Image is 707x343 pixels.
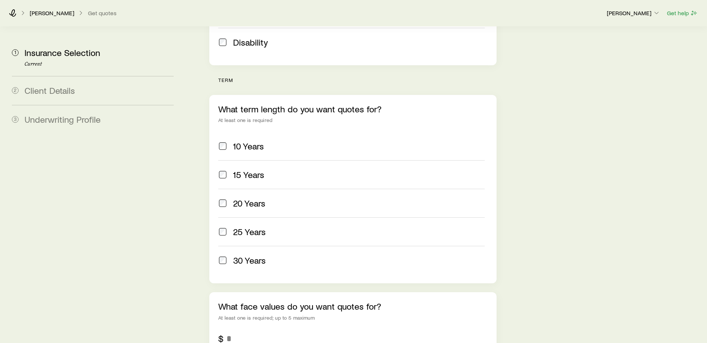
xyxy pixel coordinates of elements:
[233,169,264,180] span: 15 Years
[219,199,226,207] input: 20 Years
[233,198,265,208] span: 20 Years
[218,315,487,321] div: At least one is required; up to 5 maximum
[24,114,101,125] span: Underwriting Profile
[88,10,117,17] button: Get quotes
[607,9,660,17] p: [PERSON_NAME]
[219,257,226,264] input: 30 Years
[12,49,19,56] span: 1
[218,77,496,83] p: term
[12,116,19,123] span: 3
[667,9,698,17] button: Get help
[233,141,264,151] span: 10 Years
[12,87,19,94] span: 2
[218,117,487,123] div: At least one is required
[219,142,226,150] input: 10 Years
[233,227,266,237] span: 25 Years
[218,104,487,114] p: What term length do you want quotes for?
[219,228,226,235] input: 25 Years
[219,171,226,178] input: 15 Years
[233,37,268,47] span: Disability
[233,255,266,266] span: 30 Years
[24,61,174,67] p: Current
[219,39,226,46] input: Disability
[218,301,381,311] label: What face values do you want quotes for?
[30,9,74,17] p: [PERSON_NAME]
[606,9,661,18] button: [PERSON_NAME]
[24,85,75,96] span: Client Details
[24,47,100,58] span: Insurance Selection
